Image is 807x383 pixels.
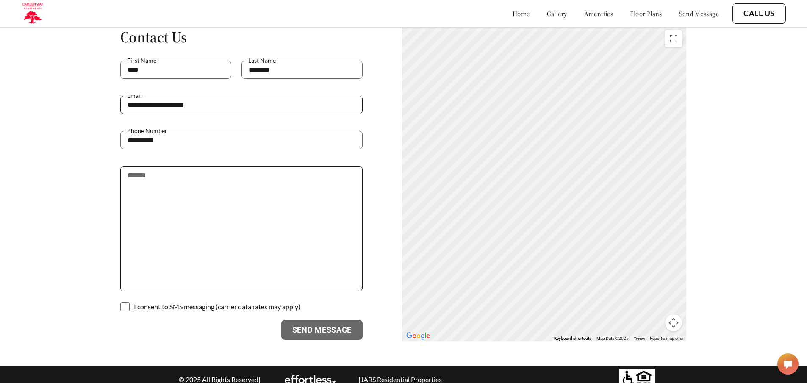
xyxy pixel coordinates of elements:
h1: Contact Us [120,28,363,47]
a: floor plans [630,9,662,18]
span: Map Data ©2025 [596,336,629,341]
a: amenities [584,9,613,18]
a: Report a map error [650,336,684,341]
a: send message [679,9,719,18]
button: Keyboard shortcuts [554,336,591,341]
a: Call Us [743,9,775,18]
button: Map camera controls [665,314,682,331]
a: gallery [547,9,567,18]
a: Terms (opens in new tab) [634,336,645,341]
a: home [513,9,530,18]
button: Call Us [732,3,786,24]
img: Google [404,330,432,341]
button: Toggle fullscreen view [665,30,682,47]
button: Send Message [281,320,363,340]
img: camden_logo.png [21,2,44,25]
a: Open this area in Google Maps (opens a new window) [404,330,432,341]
